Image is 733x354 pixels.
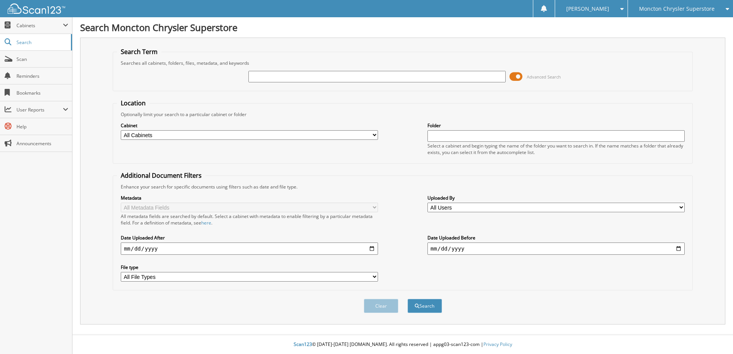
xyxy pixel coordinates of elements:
[427,243,685,255] input: end
[16,39,67,46] span: Search
[121,213,378,226] div: All metadata fields are searched by default. Select a cabinet with metadata to enable filtering b...
[16,73,68,79] span: Reminders
[16,140,68,147] span: Announcements
[483,341,512,347] a: Privacy Policy
[201,220,211,226] a: here
[72,335,733,354] div: © [DATE]-[DATE] [DOMAIN_NAME]. All rights reserved | appg03-scan123-com |
[294,341,312,347] span: Scan123
[427,234,685,241] label: Date Uploaded Before
[16,123,68,130] span: Help
[121,234,378,241] label: Date Uploaded After
[121,264,378,270] label: File type
[427,195,685,201] label: Uploaded By
[639,7,715,11] span: Moncton Chrysler Superstore
[16,90,68,96] span: Bookmarks
[364,299,398,313] button: Clear
[8,3,65,14] img: scan123-logo-white.svg
[117,111,689,118] div: Optionally limit your search to a particular cabinet or folder
[117,48,161,56] legend: Search Term
[408,299,442,313] button: Search
[527,74,561,80] span: Advanced Search
[566,7,609,11] span: [PERSON_NAME]
[427,143,685,156] div: Select a cabinet and begin typing the name of the folder you want to search in. If the name match...
[16,56,68,62] span: Scan
[121,195,378,201] label: Metadata
[117,99,150,107] legend: Location
[427,122,685,129] label: Folder
[16,107,63,113] span: User Reports
[117,184,689,190] div: Enhance your search for specific documents using filters such as date and file type.
[16,22,63,29] span: Cabinets
[80,21,725,34] h1: Search Moncton Chrysler Superstore
[117,60,689,66] div: Searches all cabinets, folders, files, metadata, and keywords
[121,243,378,255] input: start
[121,122,378,129] label: Cabinet
[695,317,733,354] iframe: Chat Widget
[117,171,205,180] legend: Additional Document Filters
